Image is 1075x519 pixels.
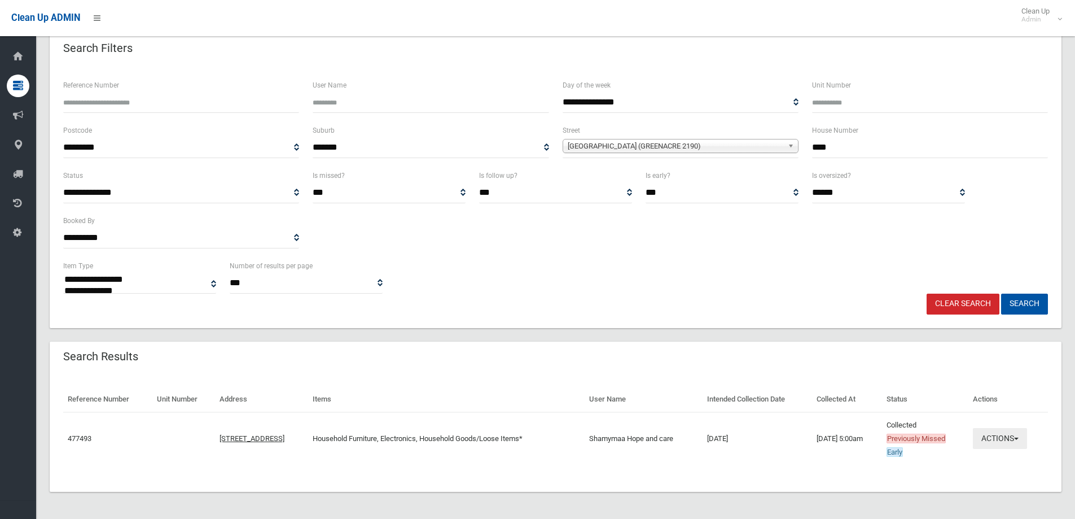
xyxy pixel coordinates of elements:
[887,434,946,443] span: Previously Missed
[308,387,585,412] th: Items
[703,387,812,412] th: Intended Collection Date
[220,434,284,443] a: [STREET_ADDRESS]
[308,412,585,465] td: Household Furniture, Electronics, Household Goods/Loose Items*
[973,428,1027,449] button: Actions
[882,387,968,412] th: Status
[812,79,851,91] label: Unit Number
[585,412,702,465] td: Shamymaa Hope and care
[1001,294,1048,315] button: Search
[479,169,517,182] label: Is follow up?
[63,260,93,272] label: Item Type
[63,124,92,137] label: Postcode
[63,215,95,227] label: Booked By
[50,346,152,368] header: Search Results
[585,387,702,412] th: User Name
[11,12,80,23] span: Clean Up ADMIN
[927,294,999,315] a: Clear Search
[968,387,1048,412] th: Actions
[313,124,335,137] label: Suburb
[63,169,83,182] label: Status
[63,387,152,412] th: Reference Number
[63,79,119,91] label: Reference Number
[812,387,882,412] th: Collected At
[1016,7,1061,24] span: Clean Up
[563,124,580,137] label: Street
[152,387,215,412] th: Unit Number
[703,412,812,465] td: [DATE]
[230,260,313,272] label: Number of results per page
[887,447,903,457] span: Early
[812,169,851,182] label: Is oversized?
[215,387,308,412] th: Address
[568,139,783,153] span: [GEOGRAPHIC_DATA] (GREENACRE 2190)
[313,79,346,91] label: User Name
[812,124,858,137] label: House Number
[313,169,345,182] label: Is missed?
[68,434,91,443] a: 477493
[50,37,146,59] header: Search Filters
[563,79,611,91] label: Day of the week
[812,412,882,465] td: [DATE] 5:00am
[646,169,670,182] label: Is early?
[1021,15,1050,24] small: Admin
[882,412,968,465] td: Collected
